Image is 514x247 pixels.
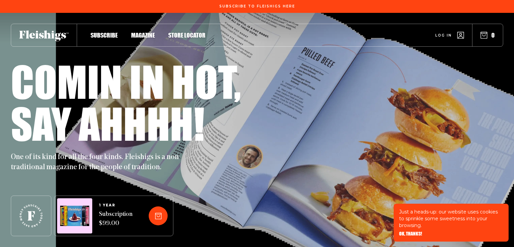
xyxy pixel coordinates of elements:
a: Log in [435,32,464,39]
a: 1 YEARSubscription $99.00 [99,203,132,228]
span: 1 YEAR [99,203,132,207]
a: Magazine [131,30,155,40]
span: Subscription $99.00 [99,210,132,228]
span: Log in [435,33,452,38]
a: Subscribe To Fleishigs Here [218,4,296,8]
p: Just a heads-up: our website uses cookies to sprinkle some sweetness into your browsing. [399,208,503,229]
h1: Comin in hot, [11,60,241,102]
span: Store locator [168,31,205,39]
h1: Say ahhhh! [11,102,204,144]
a: Subscribe [91,30,118,40]
a: Store locator [168,30,205,40]
span: Subscribe To Fleishigs Here [219,4,295,8]
button: OK, THANKS! [399,231,422,236]
span: Subscribe [91,31,118,39]
button: 0 [481,31,495,39]
span: Magazine [131,31,155,39]
p: One of its kind for all the four kinds. Fleishigs is a non-traditional magazine for the people of... [11,152,187,173]
img: Magazines image [60,206,89,226]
